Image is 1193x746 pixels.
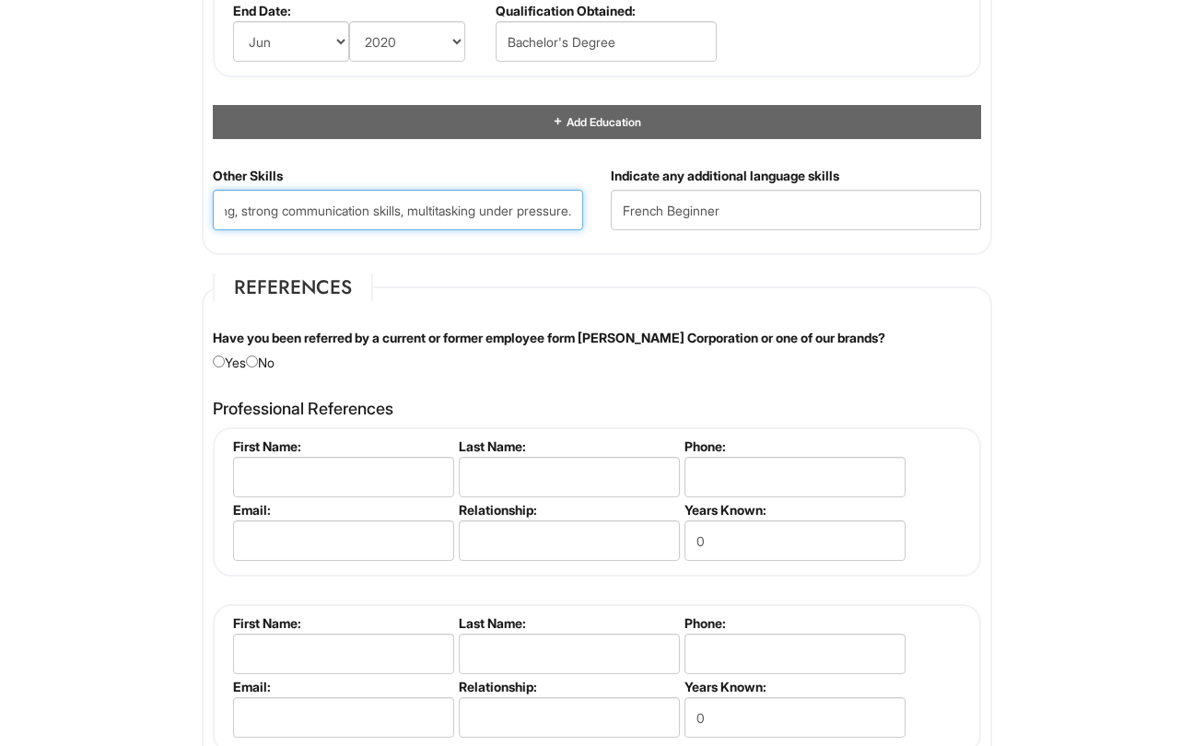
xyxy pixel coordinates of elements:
label: Relationship: [459,679,677,694]
label: End Date: [233,3,488,18]
label: Phone: [684,615,903,631]
a: Add Education [552,115,640,129]
label: Email: [233,679,451,694]
label: First Name: [233,615,451,631]
input: Additional Language Skills [611,190,981,230]
div: Yes No [199,329,995,372]
h4: Professional References [213,400,981,418]
label: Years Known: [684,502,903,518]
label: Years Known: [684,679,903,694]
label: Phone: [684,438,903,454]
label: Other Skills [213,167,283,185]
input: Other Skills [213,190,583,230]
label: Indicate any additional language skills [611,167,839,185]
label: Have you been referred by a current or former employee form [PERSON_NAME] Corporation or one of o... [213,329,885,347]
label: First Name: [233,438,451,454]
span: Add Education [564,115,640,129]
label: Last Name: [459,438,677,454]
label: Qualification Obtained: [496,3,714,18]
legend: References [213,274,373,301]
label: Relationship: [459,502,677,518]
label: Email: [233,502,451,518]
label: Last Name: [459,615,677,631]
